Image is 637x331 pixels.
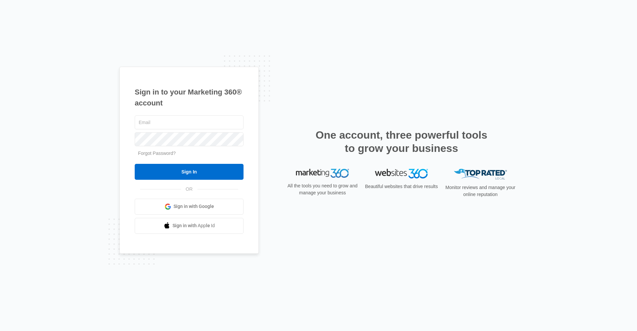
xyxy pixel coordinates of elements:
[181,186,197,193] span: OR
[174,203,214,210] span: Sign in with Google
[138,151,176,156] a: Forgot Password?
[296,169,349,178] img: Marketing 360
[364,183,439,190] p: Beautiful websites that drive results
[135,87,244,108] h1: Sign in to your Marketing 360® account
[375,169,428,178] img: Websites 360
[443,184,518,198] p: Monitor reviews and manage your online reputation
[285,182,360,196] p: All the tools you need to grow and manage your business
[173,222,215,229] span: Sign in with Apple Id
[135,164,244,180] input: Sign In
[135,218,244,234] a: Sign in with Apple Id
[454,169,507,180] img: Top Rated Local
[135,115,244,129] input: Email
[135,199,244,215] a: Sign in with Google
[314,128,489,155] h2: One account, three powerful tools to grow your business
